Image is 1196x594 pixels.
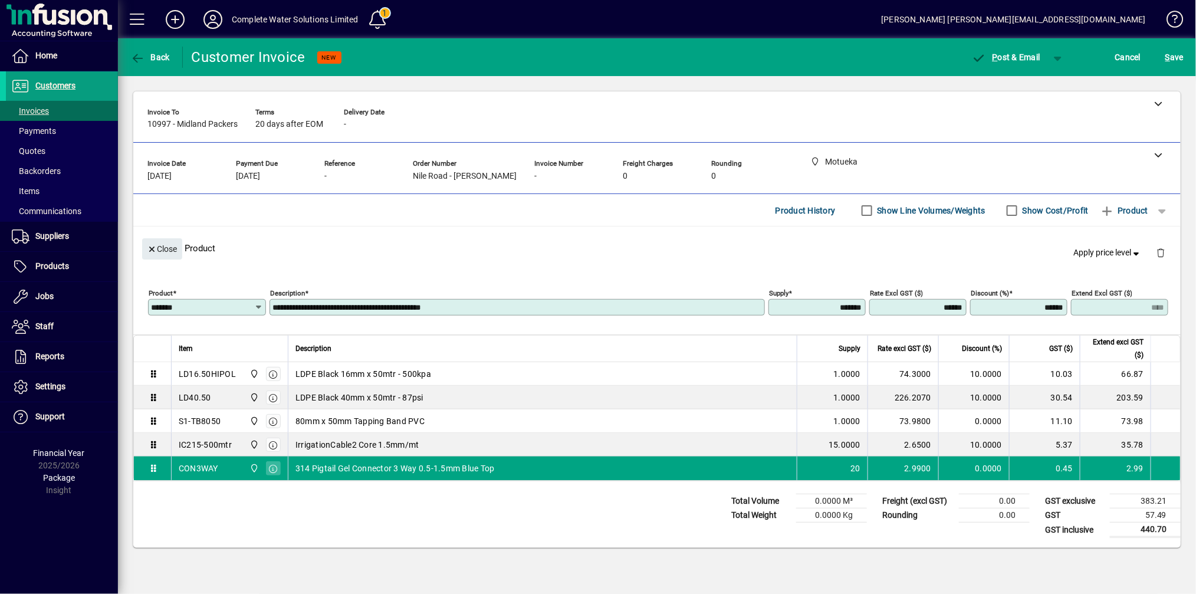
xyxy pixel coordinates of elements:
[35,51,57,60] span: Home
[295,415,425,427] span: 80mm x 50mm Tapping Band PVC
[247,415,260,428] span: Motueka
[875,205,985,216] label: Show Line Volumes/Weights
[35,382,65,391] span: Settings
[6,312,118,342] a: Staff
[133,227,1181,270] div: Product
[1072,289,1132,297] mat-label: Extend excl GST ($)
[971,289,1009,297] mat-label: Discount (%)
[1009,362,1080,386] td: 10.03
[623,172,627,181] span: 0
[1009,433,1080,457] td: 5.37
[1080,457,1151,480] td: 2.99
[796,494,867,508] td: 0.0000 M³
[938,433,1009,457] td: 10.0000
[194,9,232,30] button: Profile
[534,172,537,181] span: -
[6,41,118,71] a: Home
[35,231,69,241] span: Suppliers
[1039,508,1110,523] td: GST
[829,439,860,451] span: 15.0000
[876,494,959,508] td: Freight (excl GST)
[142,238,182,260] button: Close
[834,392,861,403] span: 1.0000
[1158,2,1181,41] a: Knowledge Base
[179,415,221,427] div: S1-TB8050
[6,372,118,402] a: Settings
[1080,409,1151,433] td: 73.98
[295,462,495,474] span: 314 Pigtail Gel Connector 3 Way 0.5-1.5mm Blue Top
[1074,247,1142,259] span: Apply price level
[270,289,305,297] mat-label: Description
[12,166,61,176] span: Backorders
[1080,362,1151,386] td: 66.87
[130,52,170,62] span: Back
[6,222,118,251] a: Suppliers
[938,457,1009,480] td: 0.0000
[875,392,931,403] div: 226.2070
[156,9,194,30] button: Add
[35,261,69,271] span: Products
[147,239,178,259] span: Close
[344,120,346,129] span: -
[247,391,260,404] span: Motueka
[725,494,796,508] td: Total Volume
[295,342,331,355] span: Description
[1049,342,1073,355] span: GST ($)
[179,342,193,355] span: Item
[1100,201,1148,220] span: Product
[875,415,931,427] div: 73.9800
[147,172,172,181] span: [DATE]
[938,386,1009,409] td: 10.0000
[1020,205,1089,216] label: Show Cost/Profit
[6,121,118,141] a: Payments
[179,439,232,451] div: IC215-500mtr
[12,106,49,116] span: Invoices
[1110,508,1181,523] td: 57.49
[725,508,796,523] td: Total Weight
[6,161,118,181] a: Backorders
[834,415,861,427] span: 1.0000
[1110,494,1181,508] td: 383.21
[247,438,260,451] span: Motueka
[1112,47,1144,68] button: Cancel
[147,120,238,129] span: 10997 - Midland Packers
[1165,52,1170,62] span: S
[870,289,923,297] mat-label: Rate excl GST ($)
[1146,247,1175,258] app-page-header-button: Delete
[35,352,64,361] span: Reports
[236,172,260,181] span: [DATE]
[43,473,75,483] span: Package
[179,462,218,474] div: CON3WAY
[1009,386,1080,409] td: 30.54
[179,392,211,403] div: LD40.50
[149,289,173,297] mat-label: Product
[12,126,56,136] span: Payments
[255,120,323,129] span: 20 days after EOM
[962,342,1002,355] span: Discount (%)
[966,47,1046,68] button: Post & Email
[1080,433,1151,457] td: 35.78
[881,10,1146,29] div: [PERSON_NAME] [PERSON_NAME][EMAIL_ADDRESS][DOMAIN_NAME]
[776,201,836,220] span: Product History
[322,54,337,61] span: NEW
[959,494,1030,508] td: 0.00
[35,412,65,421] span: Support
[771,200,840,221] button: Product History
[1162,47,1187,68] button: Save
[247,367,260,380] span: Motueka
[839,342,860,355] span: Supply
[959,508,1030,523] td: 0.00
[875,368,931,380] div: 74.3000
[834,368,861,380] span: 1.0000
[12,186,40,196] span: Items
[851,462,861,474] span: 20
[711,172,716,181] span: 0
[127,47,173,68] button: Back
[1087,336,1144,362] span: Extend excl GST ($)
[1009,457,1080,480] td: 0.45
[938,362,1009,386] td: 10.0000
[1095,200,1154,221] button: Product
[12,206,81,216] span: Communications
[34,448,85,458] span: Financial Year
[1009,409,1080,433] td: 11.10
